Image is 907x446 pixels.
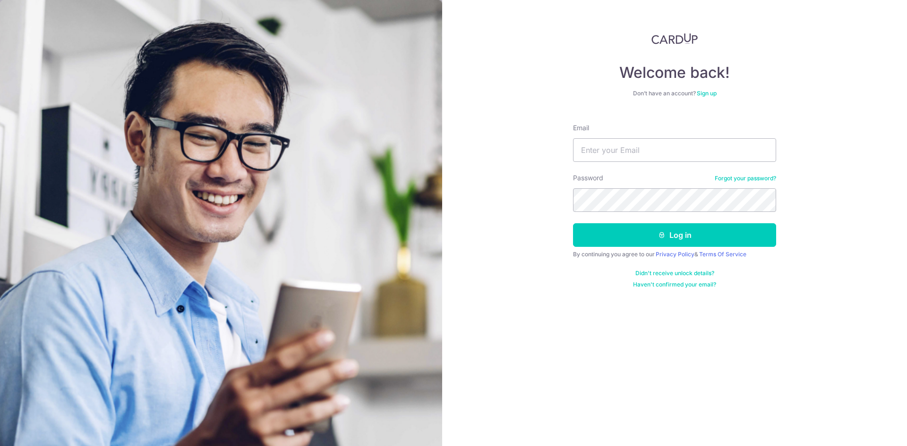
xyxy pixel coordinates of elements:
[656,251,694,258] a: Privacy Policy
[697,90,717,97] a: Sign up
[715,175,776,182] a: Forgot your password?
[573,138,776,162] input: Enter your Email
[635,269,714,277] a: Didn't receive unlock details?
[573,223,776,247] button: Log in
[699,251,746,258] a: Terms Of Service
[573,251,776,258] div: By continuing you agree to our &
[633,281,716,288] a: Haven't confirmed your email?
[573,123,589,133] label: Email
[573,90,776,97] div: Don’t have an account?
[573,63,776,82] h4: Welcome back!
[573,173,603,183] label: Password
[651,33,698,44] img: CardUp Logo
